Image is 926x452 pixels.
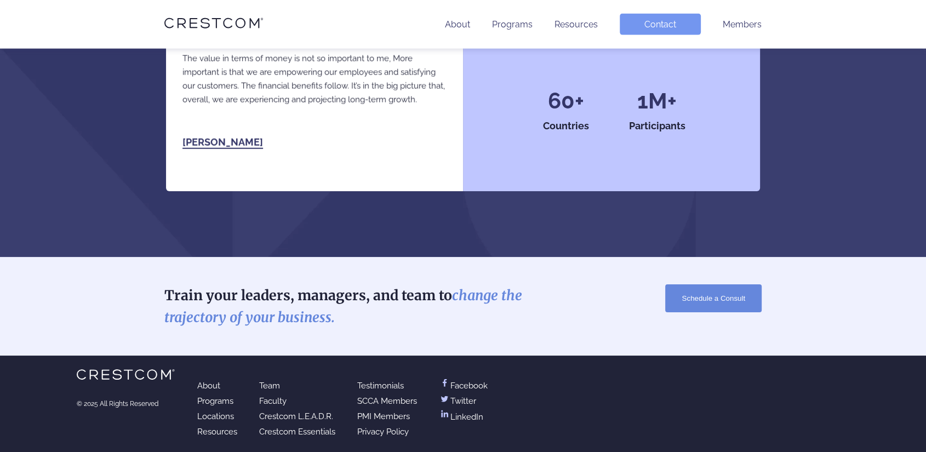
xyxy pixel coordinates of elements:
[259,427,335,437] a: Crestcom Essentials
[439,381,488,391] a: Facebook
[543,120,589,131] span: Countries
[357,427,409,437] a: Privacy Policy
[357,381,404,391] a: Testimonials
[637,93,677,108] span: 1M+
[182,52,447,107] p: The value in terms of money is not so important to me, More important is that we are empowering o...
[445,19,470,30] a: About
[259,381,280,391] a: Team
[357,411,410,421] a: PMI Members
[197,411,234,421] a: Locations
[259,396,287,406] a: Faculty
[620,14,701,35] a: Contact
[439,411,483,422] a: LinkedIn
[665,284,762,312] button: Schedule a Consult
[357,396,417,406] a: SCCA Members
[197,381,220,391] a: About
[439,396,476,406] a: Twitter
[197,396,233,406] a: Programs
[259,411,333,421] a: Crestcom L.E.A.D.R.
[555,19,598,30] a: Resources
[77,400,175,408] div: © 2025 All Rights Reserved
[548,93,584,108] span: 60+
[492,19,533,30] a: Programs
[197,427,237,437] a: Resources
[629,120,685,131] span: Participants
[723,19,762,30] a: Members
[164,284,548,328] h6: Train your leaders, managers, and team to
[182,136,263,149] a: [PERSON_NAME]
